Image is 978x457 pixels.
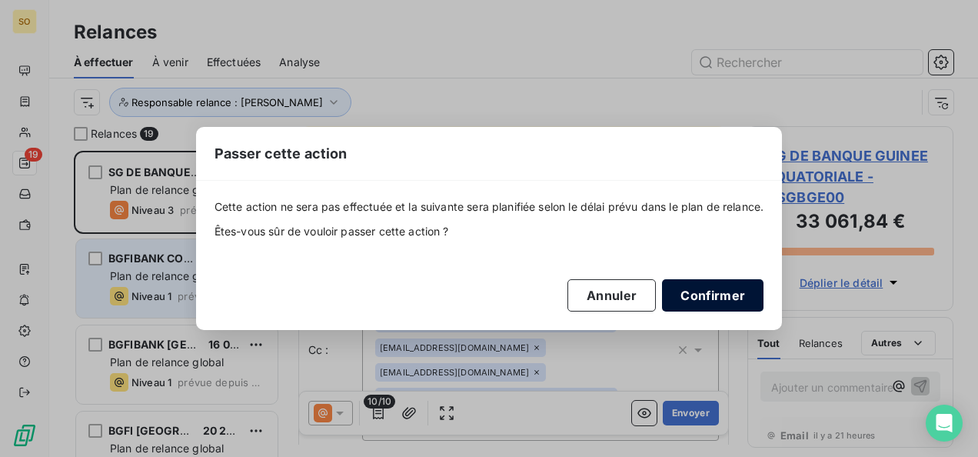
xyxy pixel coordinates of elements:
[215,199,764,215] span: Cette action ne sera pas effectuée et la suivante sera planifiée selon le délai prévu dans le pla...
[567,279,656,312] button: Annuler
[926,405,963,442] div: Open Intercom Messenger
[662,279,763,312] button: Confirmer
[215,143,348,164] span: Passer cette action
[215,224,764,239] span: Êtes-vous sûr de vouloir passer cette action ?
